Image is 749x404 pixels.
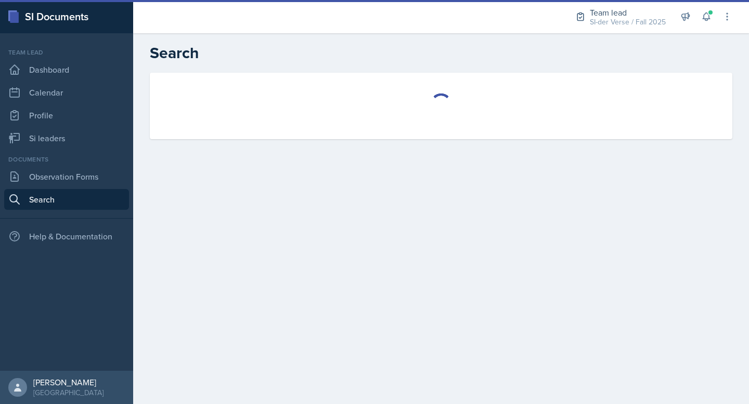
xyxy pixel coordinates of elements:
[590,17,666,28] div: SI-der Verse / Fall 2025
[33,377,104,387] div: [PERSON_NAME]
[4,155,129,164] div: Documents
[33,387,104,398] div: [GEOGRAPHIC_DATA]
[4,166,129,187] a: Observation Forms
[4,48,129,57] div: Team lead
[4,82,129,103] a: Calendar
[4,105,129,126] a: Profile
[4,59,129,80] a: Dashboard
[150,44,732,62] h2: Search
[4,128,129,149] a: Si leaders
[4,189,129,210] a: Search
[4,226,129,247] div: Help & Documentation
[590,6,666,19] div: Team lead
